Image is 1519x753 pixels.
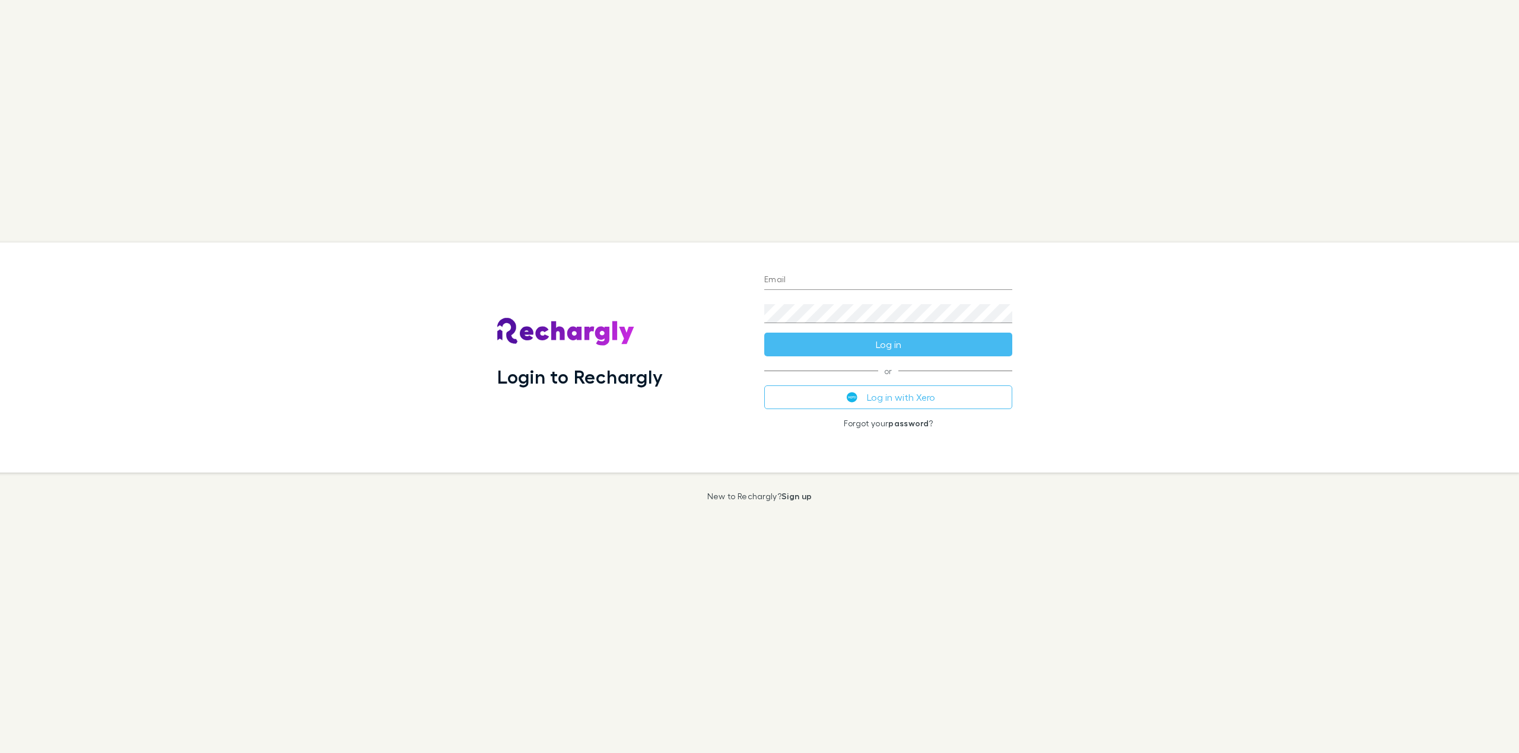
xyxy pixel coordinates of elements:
[781,491,812,501] a: Sign up
[764,333,1012,356] button: Log in
[888,418,929,428] a: password
[764,385,1012,409] button: Log in with Xero
[707,492,812,501] p: New to Rechargly?
[847,392,857,403] img: Xero's logo
[764,419,1012,428] p: Forgot your ?
[497,318,635,346] img: Rechargly's Logo
[497,365,663,388] h1: Login to Rechargly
